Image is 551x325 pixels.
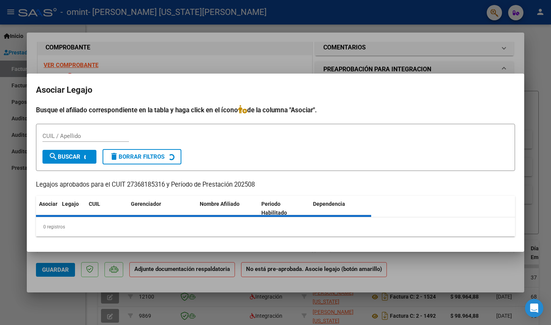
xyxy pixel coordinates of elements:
[86,195,128,221] datatable-header-cell: CUIL
[261,200,287,215] span: Periodo Habilitado
[258,195,310,221] datatable-header-cell: Periodo Habilitado
[49,151,58,161] mat-icon: search
[36,180,515,189] p: Legajos aprobados para el CUIT 27368185316 y Período de Prestación 202508
[200,200,240,207] span: Nombre Afiliado
[36,83,515,97] h2: Asociar Legajo
[36,217,515,236] div: 0 registros
[49,153,80,160] span: Buscar
[109,153,165,160] span: Borrar Filtros
[59,195,86,221] datatable-header-cell: Legajo
[62,200,79,207] span: Legajo
[109,151,119,161] mat-icon: delete
[128,195,197,221] datatable-header-cell: Gerenciador
[39,200,57,207] span: Asociar
[42,149,96,163] button: Buscar
[525,299,543,317] div: Open Intercom Messenger
[313,200,345,207] span: Dependencia
[131,200,161,207] span: Gerenciador
[36,195,59,221] datatable-header-cell: Asociar
[197,195,258,221] datatable-header-cell: Nombre Afiliado
[36,105,515,115] h4: Busque el afiliado correspondiente en la tabla y haga click en el ícono de la columna "Asociar".
[89,200,100,207] span: CUIL
[310,195,372,221] datatable-header-cell: Dependencia
[103,149,181,164] button: Borrar Filtros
